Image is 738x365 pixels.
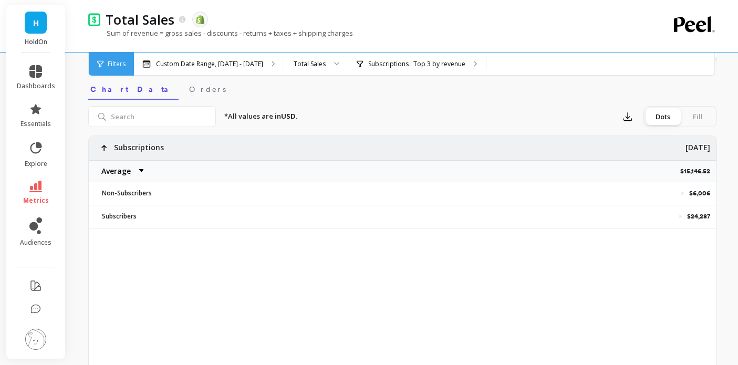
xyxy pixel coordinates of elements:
[156,60,263,68] p: Custom Date Range, [DATE] - [DATE]
[90,84,176,95] span: Chart Data
[646,108,680,125] div: Dots
[108,60,126,68] span: Filters
[33,17,39,29] span: H
[189,84,226,95] span: Orders
[88,76,717,100] nav: Tabs
[680,108,715,125] div: Fill
[96,189,188,197] p: Non-Subscribers
[368,60,465,68] p: Subscriptions : Top 3 by revenue
[88,13,100,26] img: header icon
[106,11,174,28] p: Total Sales
[20,120,51,128] span: essentials
[88,106,216,127] input: Search
[685,136,710,153] p: [DATE]
[88,28,353,38] p: Sum of revenue = gross sales - discounts - returns + taxes + shipping charges
[23,196,49,205] span: metrics
[687,212,710,221] p: $24,287
[195,15,205,24] img: api.shopify.svg
[25,160,47,168] span: explore
[281,111,298,121] strong: USD.
[17,38,55,46] p: HoldOn
[25,329,46,350] img: profile picture
[294,59,326,69] div: Total Sales
[689,189,710,197] p: $6,006
[114,136,164,153] p: Subscriptions
[224,111,298,122] p: *All values are in
[17,82,55,90] span: dashboards
[96,212,188,221] p: Subscribers
[20,238,51,247] span: audiences
[680,167,716,175] p: $15,146.52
